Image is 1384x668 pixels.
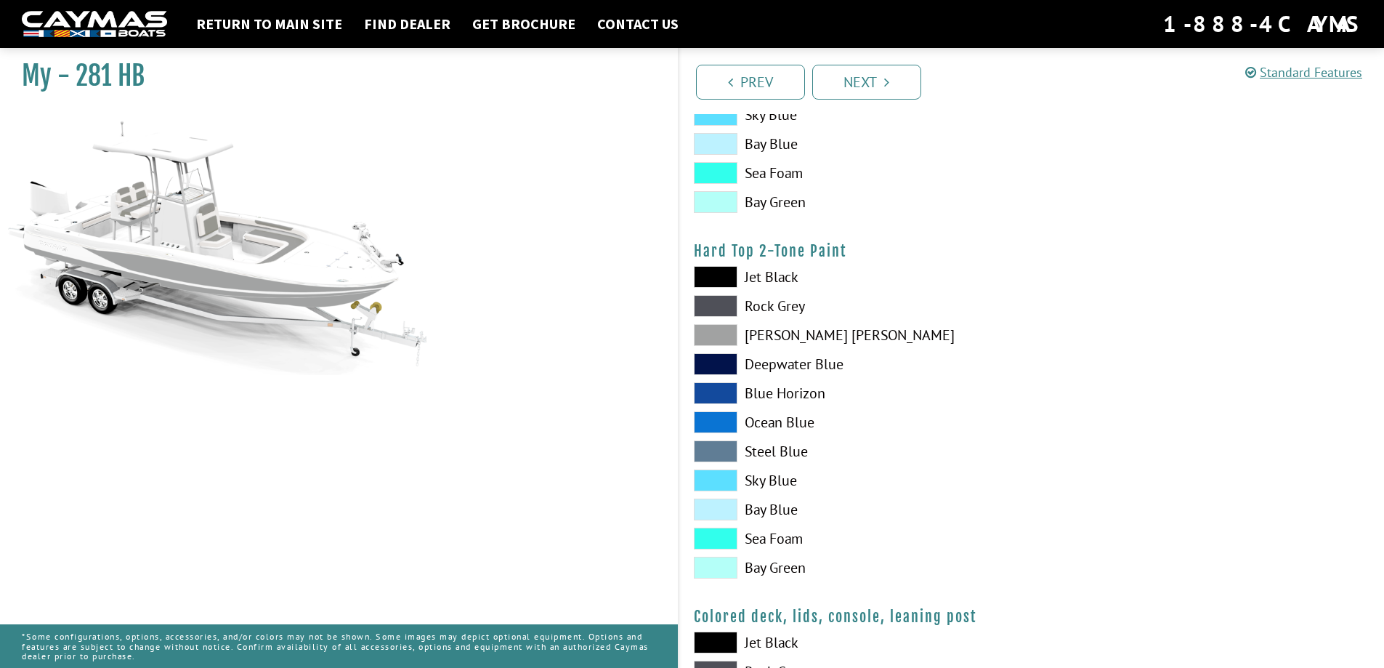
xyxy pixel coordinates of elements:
[694,104,1017,126] label: Sky Blue
[590,15,686,33] a: Contact Us
[812,65,921,100] a: Next
[694,632,1017,653] label: Jet Black
[694,608,1370,626] h4: Colored deck, lids, console, leaning post
[694,470,1017,491] label: Sky Blue
[189,15,349,33] a: Return to main site
[22,624,656,668] p: *Some configurations, options, accessories, and/or colors may not be shown. Some images may depic...
[696,65,805,100] a: Prev
[1163,8,1362,40] div: 1-888-4CAYMAS
[694,295,1017,317] label: Rock Grey
[694,440,1017,462] label: Steel Blue
[694,266,1017,288] label: Jet Black
[694,528,1017,550] label: Sea Foam
[22,11,167,38] img: white-logo-c9c8dbefe5ff5ceceb0f0178aa75bf4bb51f6bca0971e226c86eb53dfe498488.png
[694,191,1017,213] label: Bay Green
[694,162,1017,184] label: Sea Foam
[694,353,1017,375] label: Deepwater Blue
[694,242,1370,260] h4: Hard Top 2-Tone Paint
[694,499,1017,520] label: Bay Blue
[694,382,1017,404] label: Blue Horizon
[694,557,1017,579] label: Bay Green
[694,411,1017,433] label: Ocean Blue
[1245,64,1362,81] a: Standard Features
[357,15,458,33] a: Find Dealer
[694,133,1017,155] label: Bay Blue
[465,15,583,33] a: Get Brochure
[694,324,1017,346] label: [PERSON_NAME] [PERSON_NAME]
[22,60,642,92] h1: My - 281 HB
